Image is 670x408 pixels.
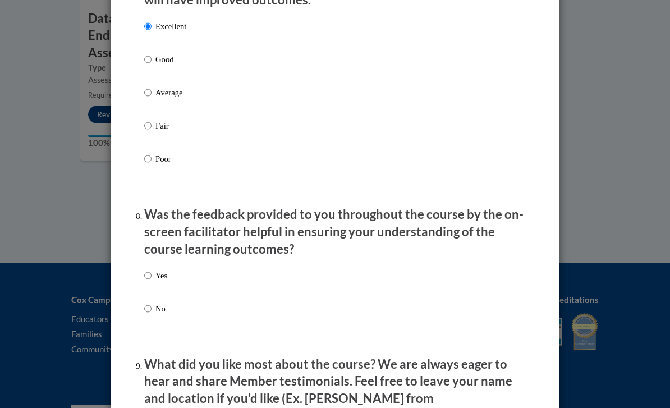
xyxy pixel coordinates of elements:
p: Fair [155,120,186,132]
p: Good [155,53,186,66]
p: Poor [155,153,186,165]
p: No [155,302,167,315]
input: Good [144,53,152,66]
input: Poor [144,153,152,165]
input: Fair [144,120,152,132]
p: Average [155,86,186,99]
input: Average [144,86,152,99]
input: Yes [144,269,152,282]
p: Was the feedback provided to you throughout the course by the on-screen facilitator helpful in en... [144,206,526,258]
input: Excellent [144,20,152,33]
p: Excellent [155,20,186,33]
p: Yes [155,269,167,282]
input: No [144,302,152,315]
